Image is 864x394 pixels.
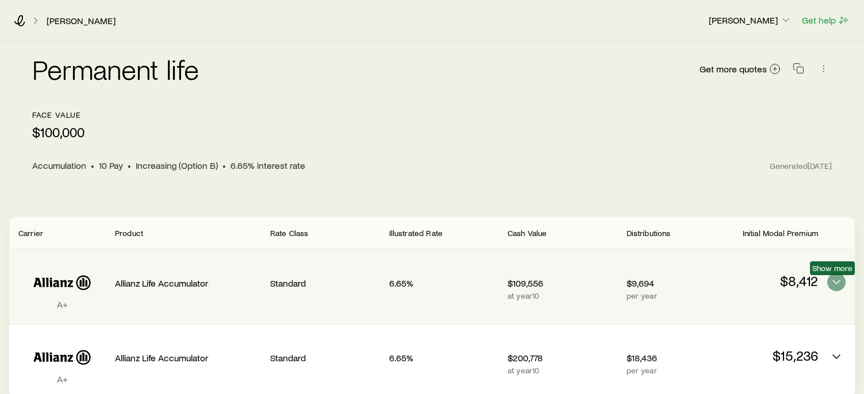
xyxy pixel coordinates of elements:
[46,16,116,26] a: [PERSON_NAME]
[699,63,781,76] a: Get more quotes
[270,228,309,238] span: Rate Class
[115,352,261,364] p: Allianz Life Accumulator
[508,366,617,375] p: at year 10
[627,291,700,300] p: per year
[136,160,218,171] span: Increasing (Option B)
[18,373,106,385] p: A+
[115,228,143,238] span: Product
[32,124,85,140] p: $100,000
[99,160,123,171] span: 10 Pay
[508,352,617,364] p: $200,778
[700,64,767,74] span: Get more quotes
[508,277,617,289] p: $109,556
[770,161,832,171] span: Generated
[389,228,443,238] span: Illustrated Rate
[222,160,226,171] span: •
[627,228,671,238] span: Distributions
[115,277,261,289] p: Allianz Life Accumulator
[627,277,700,289] p: $9,694
[508,228,547,238] span: Cash Value
[32,110,85,119] p: face value
[812,264,853,273] span: Show more
[743,228,818,238] span: Initial Modal Premium
[32,160,86,171] span: Accumulation
[808,161,832,171] span: [DATE]
[270,277,380,289] p: Standard
[91,160,94,171] span: •
[389,277,499,289] p: 6.65%
[231,160,305,171] span: 6.65% interest rate
[708,14,792,28] button: [PERSON_NAME]
[709,14,792,26] p: [PERSON_NAME]
[32,55,199,83] h2: Permanent life
[627,366,700,375] p: per year
[18,228,43,238] span: Carrier
[18,299,106,310] p: A+
[801,14,850,27] button: Get help
[270,352,380,364] p: Standard
[709,347,819,364] p: $15,236
[709,273,819,289] p: $8,412
[627,352,700,364] p: $18,436
[389,352,499,364] p: 6.65%
[508,291,617,300] p: at year 10
[128,160,131,171] span: •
